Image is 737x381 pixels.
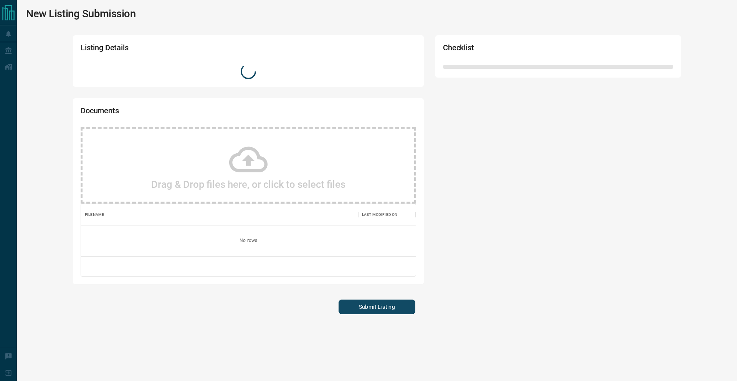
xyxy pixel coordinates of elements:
[339,300,415,314] button: Submit Listing
[26,8,136,20] h1: New Listing Submission
[151,179,345,190] h2: Drag & Drop files here, or click to select files
[85,204,104,225] div: Filename
[81,106,282,119] h2: Documents
[81,204,358,225] div: Filename
[443,43,581,56] h2: Checklist
[358,204,416,225] div: Last Modified On
[362,204,397,225] div: Last Modified On
[81,127,416,204] div: Drag & Drop files here, or click to select files
[81,43,282,56] h2: Listing Details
